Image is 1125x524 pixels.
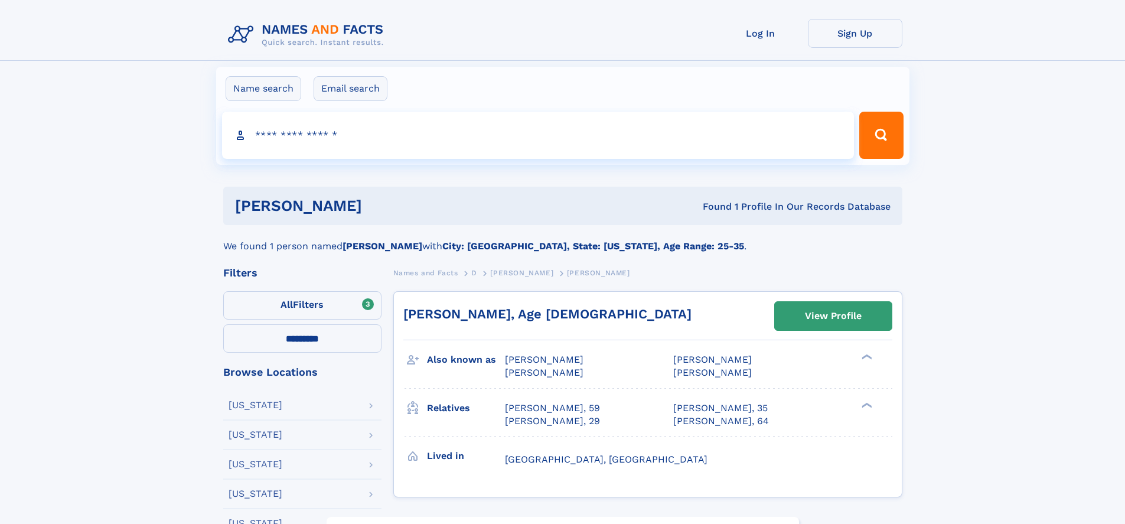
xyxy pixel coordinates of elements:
[471,265,477,280] a: D
[223,268,381,278] div: Filters
[505,354,583,365] span: [PERSON_NAME]
[442,240,744,252] b: City: [GEOGRAPHIC_DATA], State: [US_STATE], Age Range: 25-35
[427,398,505,418] h3: Relatives
[808,19,902,48] a: Sign Up
[490,265,553,280] a: [PERSON_NAME]
[223,367,381,377] div: Browse Locations
[859,401,873,409] div: ❯
[673,415,769,428] a: [PERSON_NAME], 64
[567,269,630,277] span: [PERSON_NAME]
[713,19,808,48] a: Log In
[229,460,282,469] div: [US_STATE]
[471,269,477,277] span: D
[229,401,282,410] div: [US_STATE]
[775,302,892,330] a: View Profile
[403,307,692,321] a: [PERSON_NAME], Age [DEMOGRAPHIC_DATA]
[673,354,752,365] span: [PERSON_NAME]
[490,269,553,277] span: [PERSON_NAME]
[223,291,381,320] label: Filters
[393,265,458,280] a: Names and Facts
[859,353,873,361] div: ❯
[314,76,387,101] label: Email search
[229,430,282,440] div: [US_STATE]
[223,225,902,253] div: We found 1 person named with .
[532,200,891,213] div: Found 1 Profile In Our Records Database
[223,19,393,51] img: Logo Names and Facts
[235,198,533,213] h1: [PERSON_NAME]
[859,112,903,159] button: Search Button
[427,446,505,466] h3: Lived in
[673,367,752,378] span: [PERSON_NAME]
[505,454,707,465] span: [GEOGRAPHIC_DATA], [GEOGRAPHIC_DATA]
[427,350,505,370] h3: Also known as
[505,415,600,428] a: [PERSON_NAME], 29
[229,489,282,499] div: [US_STATE]
[343,240,422,252] b: [PERSON_NAME]
[673,402,768,415] a: [PERSON_NAME], 35
[281,299,293,310] span: All
[505,367,583,378] span: [PERSON_NAME]
[226,76,301,101] label: Name search
[805,302,862,330] div: View Profile
[222,112,855,159] input: search input
[505,402,600,415] a: [PERSON_NAME], 59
